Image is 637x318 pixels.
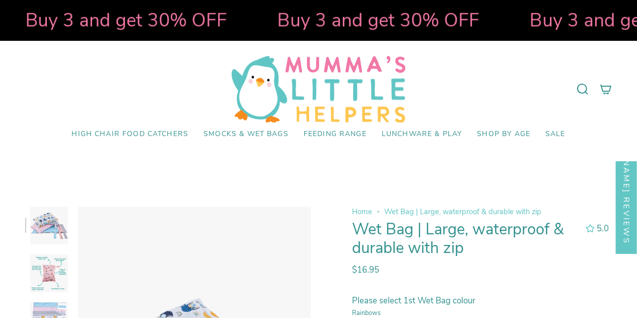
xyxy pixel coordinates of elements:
[581,222,612,235] button: 5.0 out of 5.0 stars
[384,207,541,217] span: Wet Bag | Large, waterproof & durable with zip
[196,122,296,146] a: Smocks & Wet Bags
[382,130,462,139] span: Lunchware & Play
[352,220,577,258] h1: Wet Bag | Large, waterproof & durable with zip
[586,224,595,233] div: 5.0 out of 5.0 stars
[538,122,573,146] a: SALE
[352,207,372,217] a: Home
[545,130,565,139] span: SALE
[304,130,367,139] span: Feeding Range
[203,130,289,139] span: Smocks & Wet Bags
[352,306,612,317] small: Rainbows
[374,122,469,146] a: Lunchware & Play
[597,223,609,234] span: 5.0
[64,122,196,146] a: High Chair Food Catchers
[72,130,188,139] span: High Chair Food Catchers
[477,130,530,139] span: Shop by Age
[232,56,405,122] img: Mumma’s Little Helpers
[469,122,538,146] a: Shop by Age
[352,264,379,276] span: $16.95
[277,8,479,33] strong: Buy 3 and get 30% OFF
[616,86,637,253] div: Click to open Judge.me floating reviews tab
[296,122,374,146] a: Feeding Range
[352,295,475,306] span: Please select 1st Wet Bag colour
[25,8,227,33] strong: Buy 3 and get 30% OFF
